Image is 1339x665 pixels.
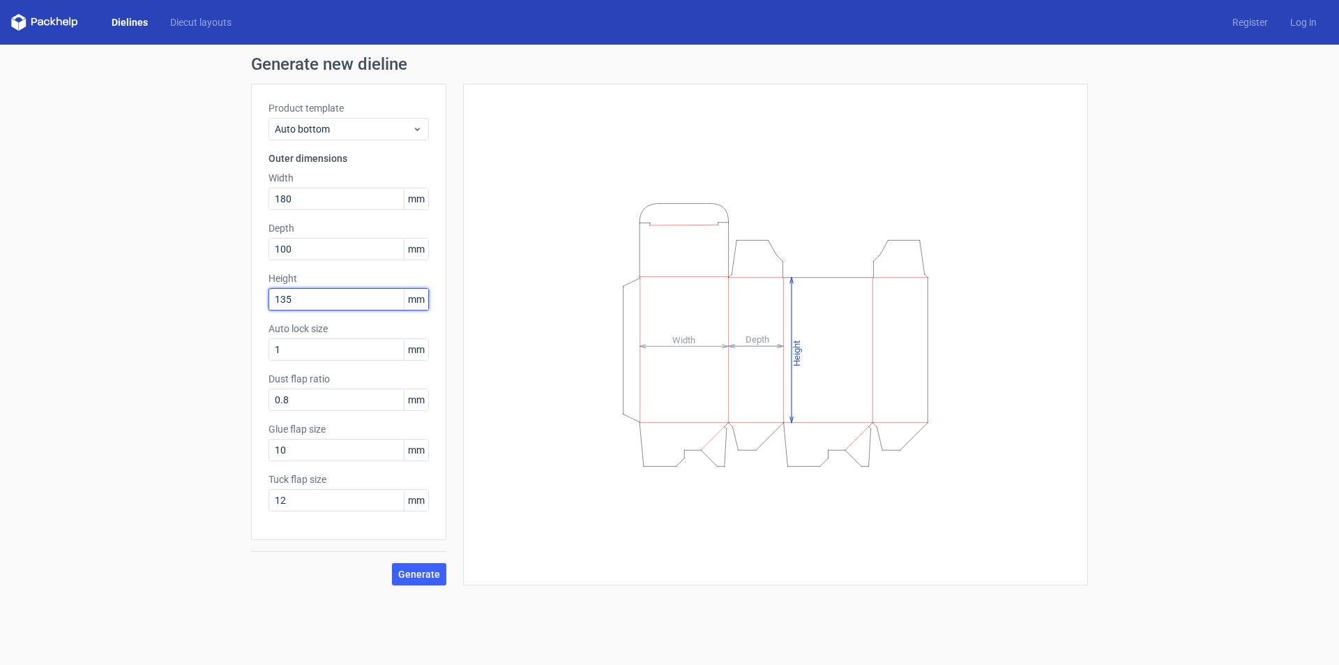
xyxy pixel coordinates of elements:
[398,569,440,579] span: Generate
[404,188,428,209] span: mm
[268,101,429,115] label: Product template
[746,334,769,345] tspan: Depth
[792,340,802,366] tspan: Height
[672,334,695,345] tspan: Width
[1221,15,1279,29] a: Register
[404,289,428,310] span: mm
[404,239,428,260] span: mm
[268,271,429,285] label: Height
[392,563,446,585] button: Generate
[268,422,429,436] label: Glue flap size
[404,490,428,511] span: mm
[100,15,159,29] a: Dielines
[251,56,1088,73] h1: Generate new dieline
[268,171,429,185] label: Width
[268,472,429,486] label: Tuck flap size
[159,15,243,29] a: Diecut layouts
[404,339,428,360] span: mm
[268,372,429,386] label: Dust flap ratio
[404,389,428,410] span: mm
[268,221,429,235] label: Depth
[275,122,412,136] span: Auto bottom
[268,322,429,336] label: Auto lock size
[404,440,428,461] span: mm
[1279,15,1328,29] a: Log in
[268,151,429,165] h3: Outer dimensions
